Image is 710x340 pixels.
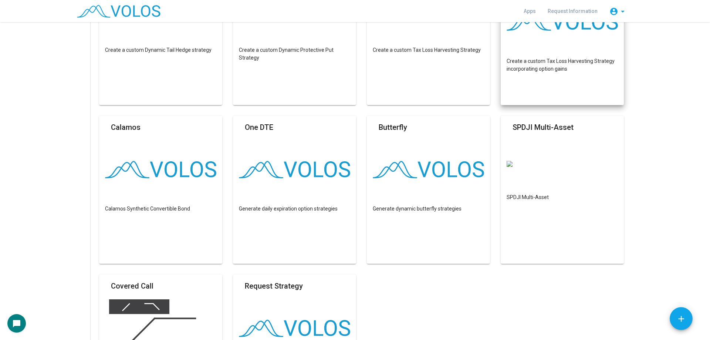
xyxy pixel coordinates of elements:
p: Generate dynamic butterfly strategies [373,205,484,213]
p: Create a custom Tax Loss Harvesting Strategy [373,46,484,54]
mat-icon: arrow_drop_down [618,7,627,16]
img: logo.png [105,161,216,178]
img: sandp.png [507,161,618,167]
mat-icon: chat_bubble [12,319,21,328]
mat-card-title: Calamos [111,122,141,133]
img: logo.png [239,161,350,178]
a: Request Information [542,4,603,18]
p: Create a custom Tax Loss Harvesting Strategy incorporating option gains [507,57,618,73]
mat-card-title: Butterfly [379,122,407,133]
span: Apps [524,8,536,14]
a: Apps [518,4,542,18]
p: Create a custom Dynamic Protective Put Strategy [239,46,350,62]
mat-card-title: Request Strategy [245,280,303,292]
p: SPDJI Multi-Asset [507,193,618,201]
mat-icon: add [676,314,686,324]
img: logo.png [373,161,484,178]
mat-card-title: Covered Call [111,280,153,292]
mat-icon: account_circle [609,7,618,16]
button: Add icon [670,307,693,330]
img: logo.png [239,320,350,337]
span: Request Information [548,8,598,14]
p: Generate daily expiration option strategies [239,205,350,213]
p: Calamos Synthetic Convertible Bond [105,205,216,213]
mat-card-title: One DTE [245,122,273,133]
p: Create a custom Dynamic Tail Hedge strategy [105,46,216,54]
mat-card-title: SPDJI Multi-Asset [513,122,574,133]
